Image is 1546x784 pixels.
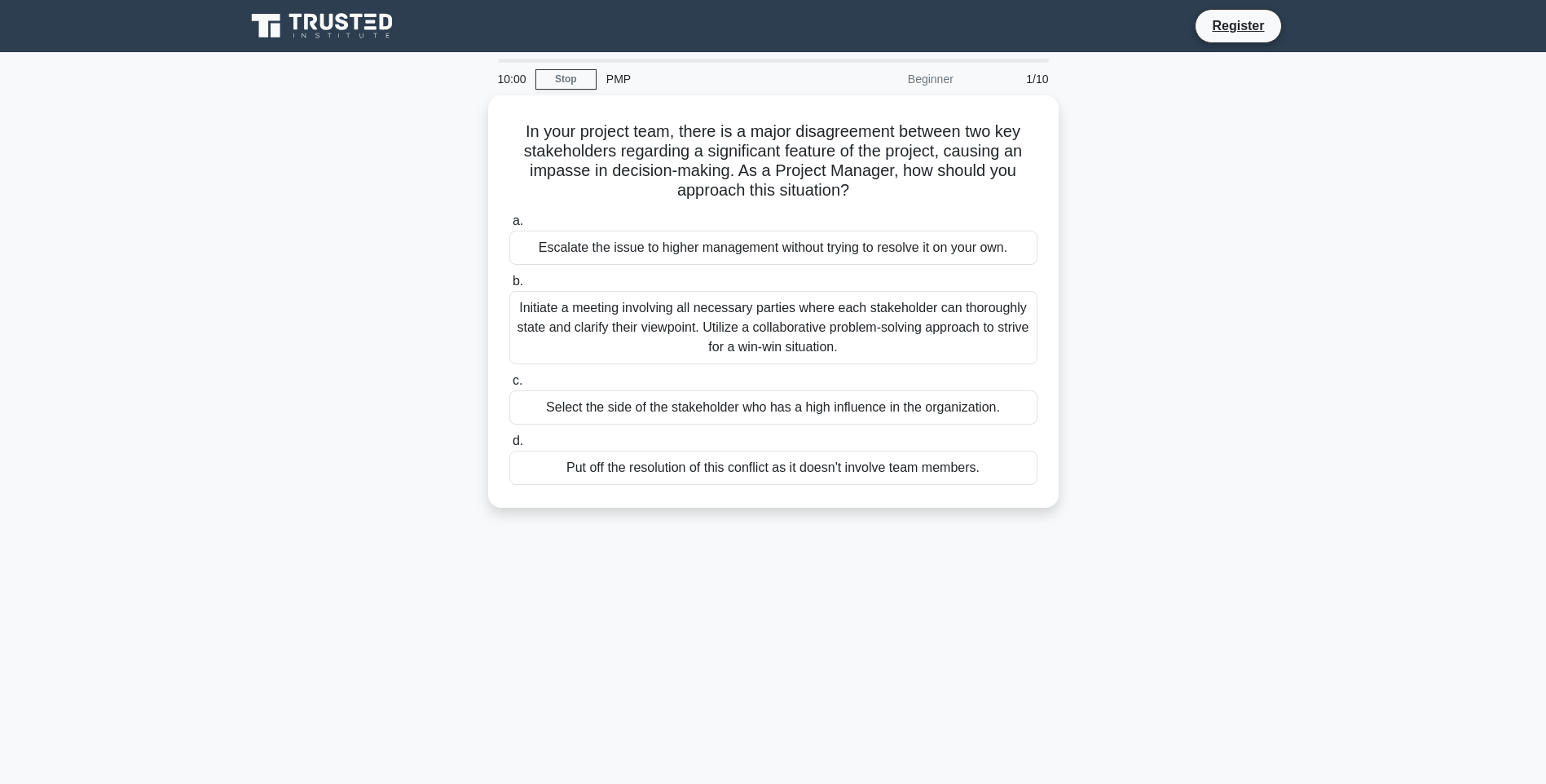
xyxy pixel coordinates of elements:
[513,434,523,447] span: d.
[488,63,535,95] div: 10:00
[535,69,597,90] a: Stop
[513,373,522,387] span: c.
[821,63,963,95] div: Beginner
[509,451,1037,485] div: Put off the resolution of this conflict as it doesn't involve team members.
[1202,15,1274,36] a: Register
[509,231,1037,265] div: Escalate the issue to higher management without trying to resolve it on your own.
[597,63,821,95] div: PMP
[513,274,523,288] span: b.
[513,214,523,227] span: a.
[963,63,1059,95] div: 1/10
[508,121,1039,201] h5: In your project team, there is a major disagreement between two key stakeholders regarding a sign...
[509,291,1037,364] div: Initiate a meeting involving all necessary parties where each stakeholder can thoroughly state an...
[509,390,1037,425] div: Select the side of the stakeholder who has a high influence in the organization.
